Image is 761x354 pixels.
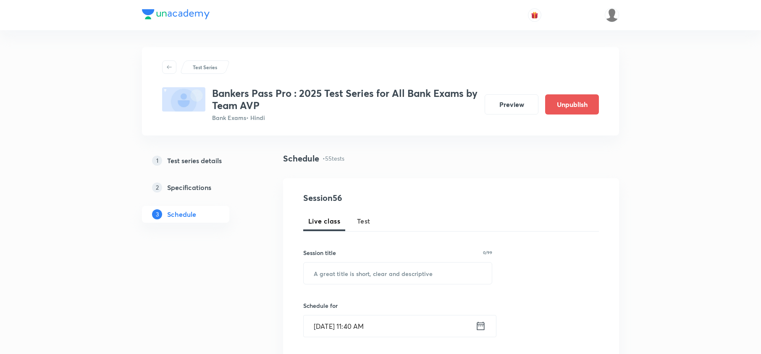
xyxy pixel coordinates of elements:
[167,156,222,166] h5: Test series details
[283,152,319,165] h4: Schedule
[303,192,457,204] h4: Session 56
[303,301,492,310] h6: Schedule for
[142,9,210,21] a: Company Logo
[323,154,344,163] p: • 55 tests
[483,250,492,255] p: 0/99
[485,94,538,115] button: Preview
[162,87,205,112] img: fallback-thumbnail.png
[357,216,370,226] span: Test
[142,152,256,169] a: 1Test series details
[303,248,336,257] h6: Session title
[152,209,162,219] p: 3
[308,216,340,226] span: Live class
[605,8,619,22] img: Kriti
[531,11,538,19] img: avatar
[212,87,478,112] h3: Bankers Pass Pro : 2025 Test Series for All Bank Exams by Team AVP
[528,8,541,22] button: avatar
[142,179,256,196] a: 2Specifications
[167,182,211,193] h5: Specifications
[167,209,196,219] h5: Schedule
[152,182,162,193] p: 2
[142,9,210,19] img: Company Logo
[193,63,217,71] p: Test Series
[545,94,599,115] button: Unpublish
[152,156,162,166] p: 1
[304,263,492,284] input: A great title is short, clear and descriptive
[212,113,478,122] p: Bank Exams • Hindi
